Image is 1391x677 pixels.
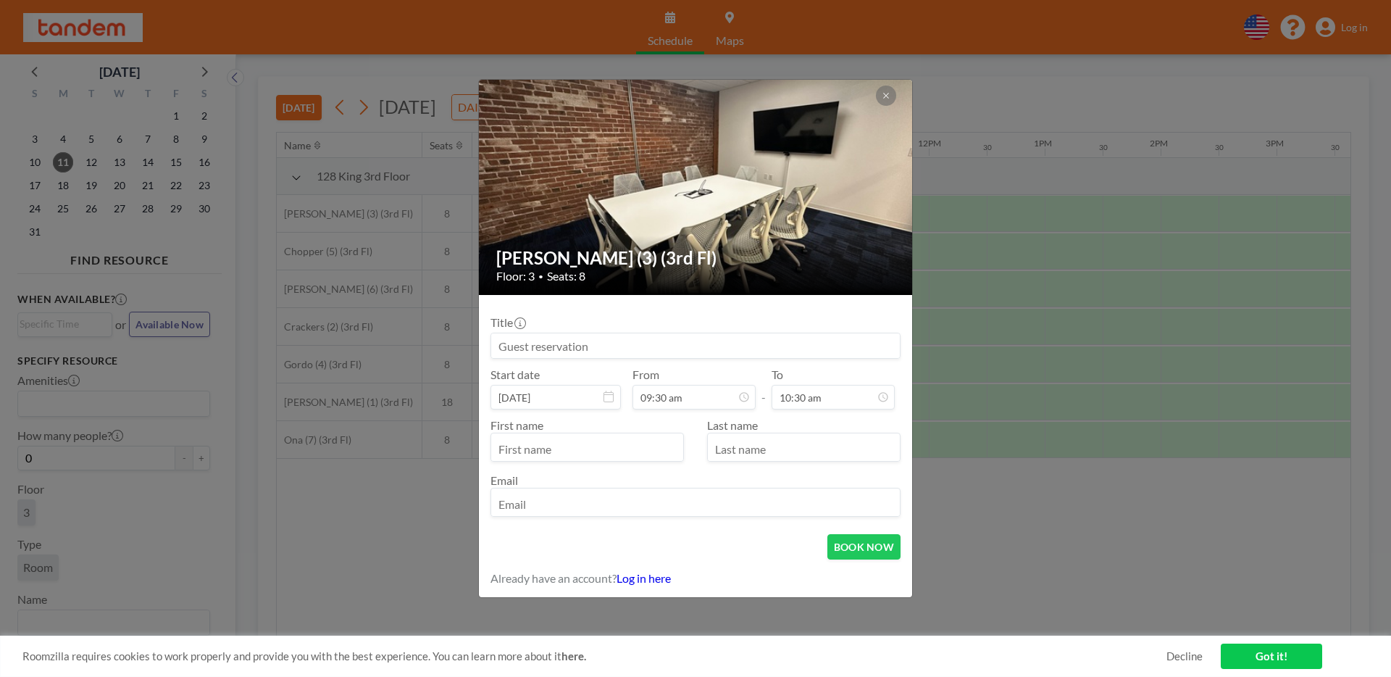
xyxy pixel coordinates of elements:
[496,269,535,283] span: Floor: 3
[479,24,914,350] img: 537.jpg
[761,373,766,404] span: -
[1166,649,1203,663] a: Decline
[490,473,518,487] label: Email
[538,271,543,282] span: •
[490,571,617,586] span: Already have an account?
[708,436,900,461] input: Last name
[827,534,901,560] button: BOOK NOW
[632,367,659,382] label: From
[772,367,783,382] label: To
[491,436,683,461] input: First name
[496,247,896,269] h2: [PERSON_NAME] (3) (3rd Fl)
[561,649,586,663] a: here.
[547,269,585,283] span: Seats: 8
[490,367,540,382] label: Start date
[707,418,758,432] label: Last name
[490,315,525,330] label: Title
[1221,644,1322,669] a: Got it!
[22,649,1166,663] span: Roomzilla requires cookies to work properly and provide you with the best experience. You can lea...
[617,571,671,585] a: Log in here
[491,333,900,358] input: Guest reservation
[491,491,900,516] input: Email
[490,418,543,432] label: First name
